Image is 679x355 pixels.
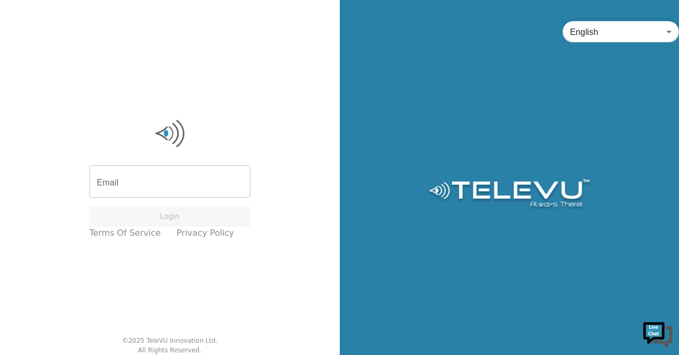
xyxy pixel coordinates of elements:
div: All Rights Reserved. [138,345,202,355]
img: Logo [89,118,250,149]
a: Terms of Service [89,227,161,239]
div: English [563,17,679,47]
div: © 2025 TeleVU Innovation Ltd. [122,336,218,345]
a: Privacy Policy [177,227,234,239]
img: Chat Widget [642,318,674,350]
img: Logo [427,179,592,211]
